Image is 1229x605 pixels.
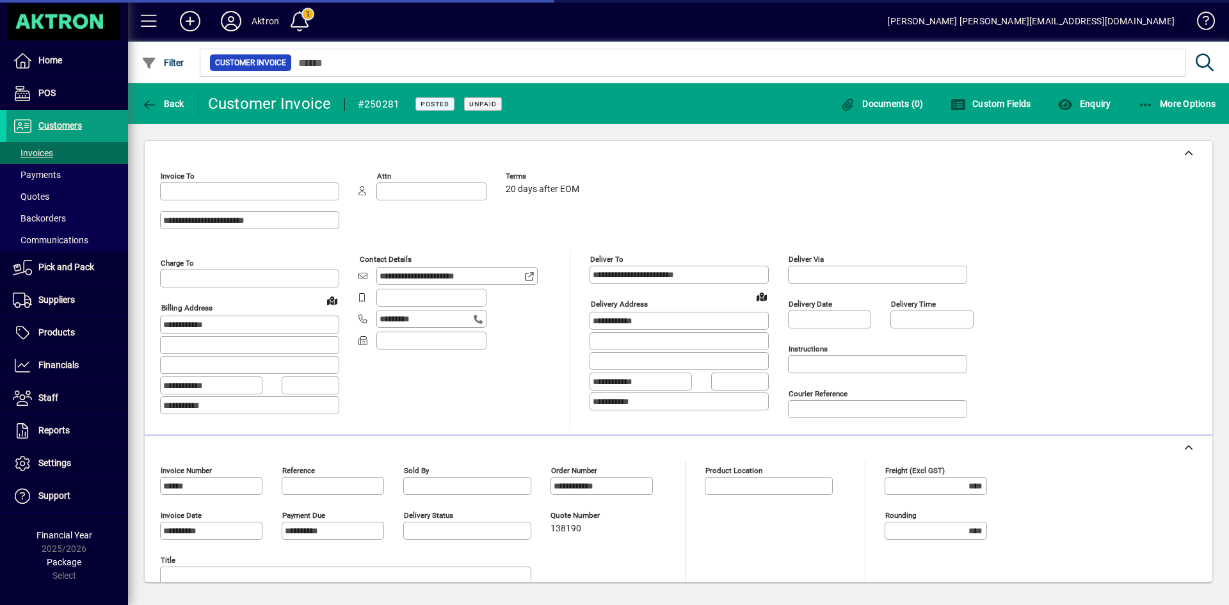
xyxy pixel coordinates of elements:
[38,458,71,468] span: Settings
[141,58,184,68] span: Filter
[13,148,53,158] span: Invoices
[38,120,82,131] span: Customers
[6,186,128,207] a: Quotes
[1054,92,1114,115] button: Enquiry
[1057,99,1111,109] span: Enquiry
[215,56,286,69] span: Customer Invoice
[38,55,62,65] span: Home
[13,235,88,245] span: Communications
[6,382,128,414] a: Staff
[38,294,75,305] span: Suppliers
[6,252,128,284] a: Pick and Pack
[404,511,453,520] mat-label: Delivery status
[840,99,924,109] span: Documents (0)
[789,255,824,264] mat-label: Deliver via
[161,466,212,475] mat-label: Invoice number
[38,360,79,370] span: Financials
[6,317,128,349] a: Products
[170,10,211,33] button: Add
[887,11,1175,31] div: [PERSON_NAME] [PERSON_NAME][EMAIL_ADDRESS][DOMAIN_NAME]
[208,93,332,114] div: Customer Invoice
[13,213,66,223] span: Backorders
[6,229,128,251] a: Communications
[6,45,128,77] a: Home
[951,99,1031,109] span: Custom Fields
[6,448,128,480] a: Settings
[551,466,597,475] mat-label: Order number
[358,94,400,115] div: #250281
[252,11,279,31] div: Aktron
[377,172,391,181] mat-label: Attn
[6,284,128,316] a: Suppliers
[38,392,58,403] span: Staff
[1135,92,1219,115] button: More Options
[161,511,202,520] mat-label: Invoice date
[6,77,128,109] a: POS
[789,344,828,353] mat-label: Instructions
[161,172,195,181] mat-label: Invoice To
[138,92,188,115] button: Back
[38,425,70,435] span: Reports
[789,300,832,309] mat-label: Delivery date
[38,327,75,337] span: Products
[141,99,184,109] span: Back
[789,389,847,398] mat-label: Courier Reference
[211,10,252,33] button: Profile
[38,490,70,501] span: Support
[947,92,1034,115] button: Custom Fields
[891,300,936,309] mat-label: Delivery time
[138,51,188,74] button: Filter
[38,262,94,272] span: Pick and Pack
[128,92,198,115] app-page-header-button: Back
[837,92,927,115] button: Documents (0)
[506,184,579,195] span: 20 days after EOM
[13,170,61,180] span: Payments
[13,191,49,202] span: Quotes
[161,259,194,268] mat-label: Charge To
[6,142,128,164] a: Invoices
[550,512,627,520] span: Quote number
[38,88,56,98] span: POS
[1138,99,1216,109] span: More Options
[282,466,315,475] mat-label: Reference
[6,350,128,382] a: Financials
[1187,3,1213,44] a: Knowledge Base
[590,255,623,264] mat-label: Deliver To
[506,172,582,181] span: Terms
[705,466,762,475] mat-label: Product location
[404,466,429,475] mat-label: Sold by
[885,511,916,520] mat-label: Rounding
[282,511,325,520] mat-label: Payment due
[6,207,128,229] a: Backorders
[469,100,497,108] span: Unpaid
[6,480,128,512] a: Support
[6,164,128,186] a: Payments
[550,524,581,534] span: 138190
[36,530,92,540] span: Financial Year
[421,100,449,108] span: Posted
[6,415,128,447] a: Reports
[322,290,342,311] a: View on map
[885,466,945,475] mat-label: Freight (excl GST)
[161,556,175,565] mat-label: Title
[47,557,81,567] span: Package
[751,286,772,307] a: View on map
